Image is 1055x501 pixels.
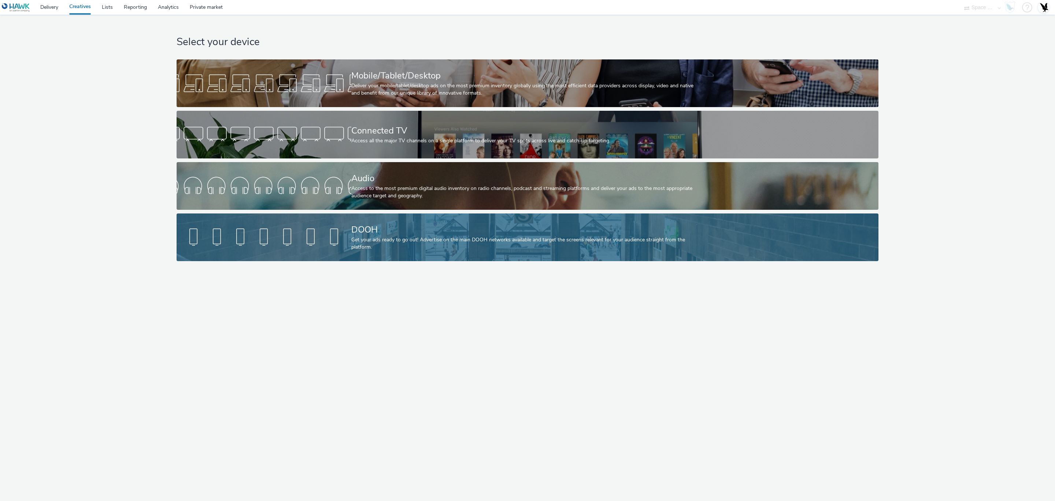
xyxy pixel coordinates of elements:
div: DOOH [351,223,701,236]
div: Deliver your mobile/tablet/desktop ads on the most premium inventory globally using the most effi... [351,82,701,97]
div: Get your ads ready to go out! Advertise on the main DOOH networks available and target the screen... [351,236,701,251]
img: Hawk Academy [1004,1,1015,13]
a: Connected TVAccess all the major TV channels on a single platform to deliver your TV spots across... [177,111,878,158]
div: Mobile/Tablet/Desktop [351,69,701,82]
div: Access all the major TV channels on a single platform to deliver your TV spots across live and ca... [351,137,701,145]
a: AudioAccess to the most premium digital audio inventory on radio channels, podcast and streaming ... [177,162,878,210]
img: undefined Logo [2,3,30,12]
div: Access to the most premium digital audio inventory on radio channels, podcast and streaming platf... [351,185,701,200]
a: Mobile/Tablet/DesktopDeliver your mobile/tablet/desktop ads on the most premium inventory globall... [177,59,878,107]
div: Audio [351,172,701,185]
a: DOOHGet your ads ready to go out! Advertise on the main DOOH networks available and target the sc... [177,213,878,261]
img: Account UK [1038,2,1049,13]
h1: Select your device [177,35,878,49]
a: Hawk Academy [1004,1,1018,13]
div: Connected TV [351,124,701,137]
